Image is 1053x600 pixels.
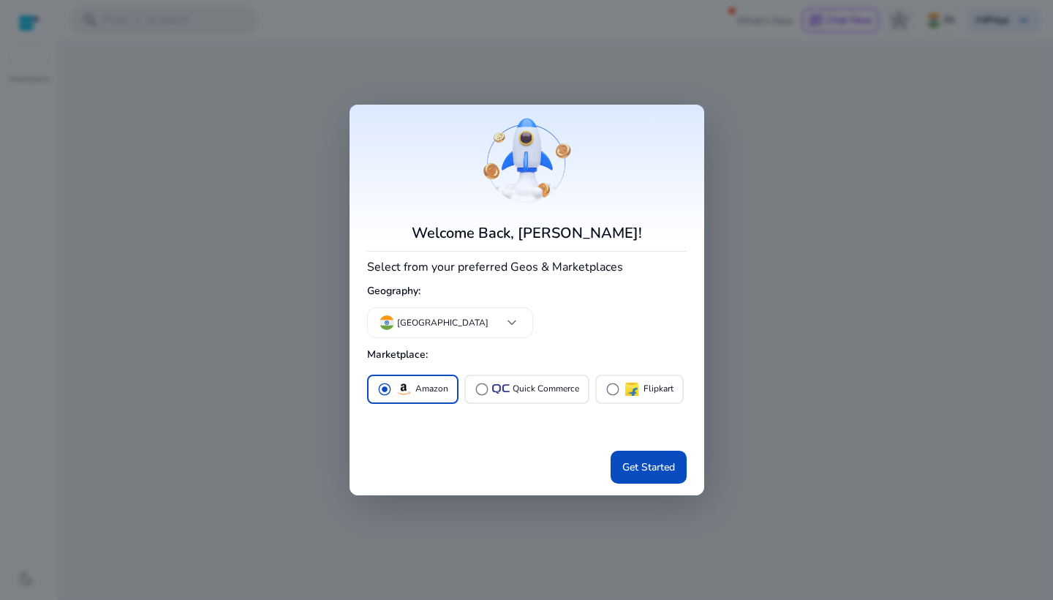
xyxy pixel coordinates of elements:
p: Amazon [415,381,448,397]
img: in.svg [380,315,394,330]
img: QC-logo.svg [492,384,510,394]
span: radio_button_unchecked [475,382,489,397]
p: [GEOGRAPHIC_DATA] [397,316,488,329]
img: amazon.svg [395,380,412,398]
button: Get Started [611,451,687,484]
span: radio_button_unchecked [605,382,620,397]
h5: Geography: [367,280,687,304]
span: keyboard_arrow_down [503,314,521,331]
span: Get Started [622,460,675,475]
h5: Marketplace: [367,343,687,367]
p: Flipkart [643,381,673,397]
p: Quick Commerce [513,381,579,397]
img: flipkart.svg [623,380,641,398]
span: radio_button_checked [377,382,392,397]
